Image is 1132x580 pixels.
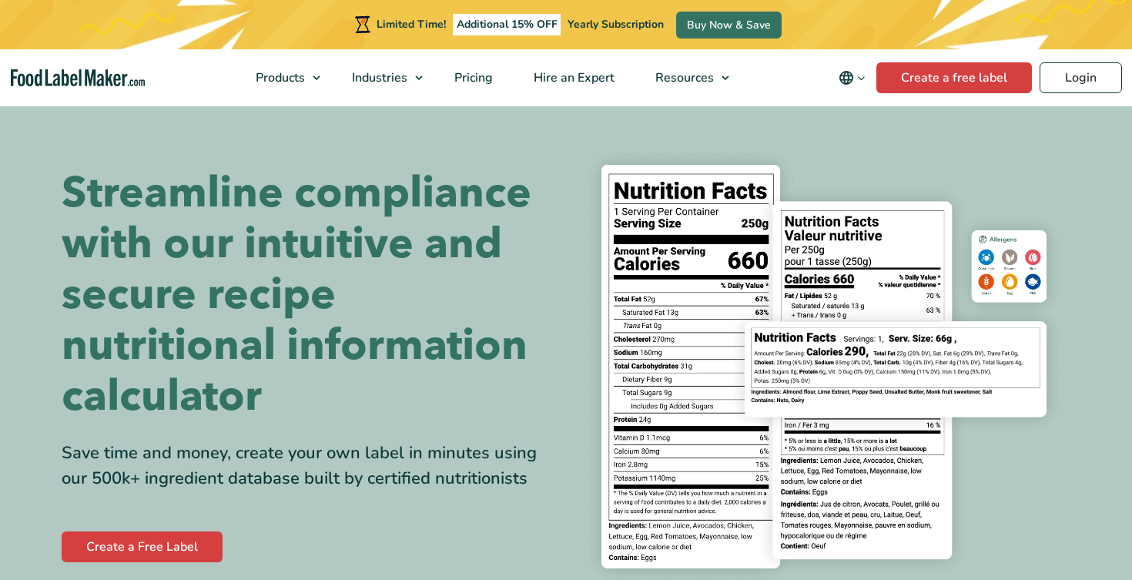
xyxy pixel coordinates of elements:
[828,62,876,93] button: Change language
[332,49,430,106] a: Industries
[434,49,510,106] a: Pricing
[62,531,223,562] a: Create a Free Label
[453,14,561,35] span: Additional 15% OFF
[514,49,631,106] a: Hire an Expert
[876,62,1032,93] a: Create a free label
[62,168,554,422] h1: Streamline compliance with our intuitive and secure recipe nutritional information calculator
[347,69,409,86] span: Industries
[450,69,494,86] span: Pricing
[251,69,306,86] span: Products
[568,17,664,32] span: Yearly Subscription
[676,12,782,39] a: Buy Now & Save
[11,69,146,87] a: Food Label Maker homepage
[377,17,446,32] span: Limited Time!
[1040,62,1122,93] a: Login
[529,69,616,86] span: Hire an Expert
[651,69,715,86] span: Resources
[62,441,554,491] div: Save time and money, create your own label in minutes using our 500k+ ingredient database built b...
[236,49,328,106] a: Products
[635,49,737,106] a: Resources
